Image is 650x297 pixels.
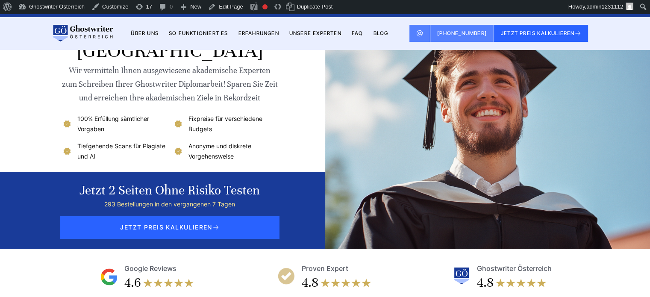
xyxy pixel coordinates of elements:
img: stars [143,274,194,291]
img: Anonyme und diskrete Vorgehensweise [173,146,183,156]
div: Ghostwriter Österreich [477,262,552,274]
li: Fixpreise für verschiedene Budgets [173,114,278,134]
div: 4.8 [477,274,494,291]
span: [PHONE_NUMBER] [437,30,487,36]
img: Google Reviews [100,268,118,285]
a: Erfahrungen [238,30,279,36]
a: Unsere Experten [289,30,341,36]
span: JETZT PREIS KALKULIEREN [60,216,279,238]
div: 4.6 [124,274,141,291]
a: So funktioniert es [169,30,228,36]
img: Email [416,30,423,37]
img: Fixpreise für verschiedene Budgets [173,119,183,129]
img: logo wirschreiben [52,25,113,42]
a: BLOG [373,30,388,36]
div: Wir vermitteln Ihnen ausgewiesene akademische Experten zum Schreiben Ihrer Ghostwriter Diplomarbe... [62,64,278,105]
div: Focus keyphrase not set [262,4,268,9]
img: 100% Erfüllung sämtlicher Vorgaben [62,119,72,129]
img: Ghostwriter [453,268,470,285]
img: Proven Expert [278,268,295,285]
div: Proven Expert [302,262,348,274]
div: Jetzt 2 Seiten ohne Risiko testen [79,182,260,199]
li: Tiefgehende Scans für Plagiate und AI [62,141,167,162]
li: Anonyme und diskrete Vorgehensweise [173,141,278,162]
img: stars [320,274,371,291]
div: 293 Bestellungen in den vergangenen 7 Tagen [79,199,260,209]
li: 100% Erfüllung sämtlicher Vorgaben [62,114,167,134]
button: JETZT PREIS KALKULIEREN [494,25,588,42]
img: stars [495,274,547,291]
a: Über uns [131,30,159,36]
div: 4.8 [302,274,318,291]
span: admin1231112 [586,3,623,10]
img: Tiefgehende Scans für Plagiate und AI [62,146,72,156]
div: Google Reviews [124,262,176,274]
a: FAQ [352,30,363,36]
a: [PHONE_NUMBER] [430,25,494,42]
